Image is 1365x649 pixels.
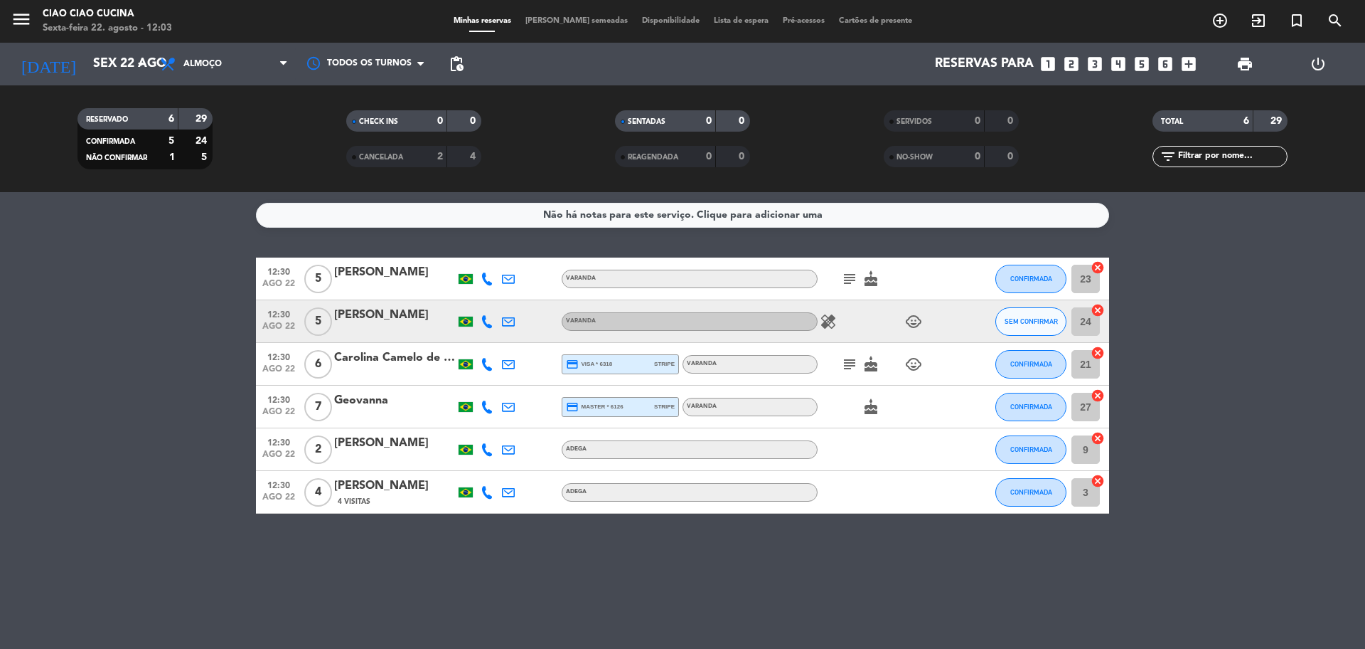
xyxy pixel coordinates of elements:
strong: 0 [739,116,747,126]
span: 12:30 [261,391,296,407]
i: looks_6 [1156,55,1174,73]
button: SEM CONFIRMAR [995,307,1066,336]
strong: 29 [1270,116,1285,126]
span: 12:30 [261,433,296,450]
span: 7 [304,393,332,421]
span: print [1236,56,1253,73]
i: exit_to_app [1250,12,1267,29]
strong: 0 [470,116,478,126]
strong: 2 [437,152,443,162]
i: looks_3 [1086,55,1104,73]
span: ago 22 [261,322,296,338]
strong: 24 [196,136,210,146]
i: [DATE] [11,48,86,80]
strong: 0 [1007,116,1016,126]
span: visa * 6318 [566,358,612,371]
div: [PERSON_NAME] [334,263,455,282]
span: stripe [654,402,675,411]
span: CANCELADA [359,154,403,161]
span: Pré-acessos [776,17,832,25]
div: [PERSON_NAME] [334,434,455,453]
span: VARANDA [566,318,596,324]
i: healing [820,313,837,330]
span: Almoço [183,59,222,69]
span: VARANDA [687,403,717,409]
span: 2 [304,436,332,464]
strong: 29 [196,114,210,124]
i: menu [11,9,32,30]
i: cake [862,270,879,287]
i: cake [862,399,879,416]
span: TOTAL [1161,118,1183,125]
span: CONFIRMADA [1010,488,1052,496]
span: CONFIRMADA [1010,360,1052,368]
strong: 6 [168,114,174,124]
span: ago 22 [261,407,296,423]
span: Reservas para [935,57,1034,71]
span: NO-SHOW [896,154,933,161]
i: cancel [1091,389,1105,403]
button: CONFIRMADA [995,478,1066,507]
span: SERVIDOS [896,118,932,125]
i: power_settings_new [1310,56,1327,73]
span: CONFIRMADA [1010,275,1052,283]
span: ADEGA [566,489,587,495]
i: looks_one [1039,55,1057,73]
span: 12:30 [261,305,296,322]
strong: 5 [168,136,174,146]
i: turned_in_not [1288,12,1305,29]
i: filter_list [1160,148,1177,165]
strong: 6 [1243,116,1249,126]
div: Sexta-feira 22. agosto - 12:03 [43,21,172,36]
i: arrow_drop_down [132,56,149,73]
i: subject [841,356,858,373]
strong: 0 [706,116,712,126]
div: [PERSON_NAME] [334,477,455,495]
i: subject [841,270,858,287]
strong: 0 [1007,152,1016,162]
span: CONFIRMADA [1010,403,1052,411]
div: Ciao Ciao Cucina [43,7,172,21]
i: cancel [1091,260,1105,275]
strong: 4 [470,152,478,162]
div: Carolina Camelo de Brito [334,349,455,367]
span: VARANDA [566,275,596,281]
span: ago 22 [261,279,296,295]
span: Disponibilidade [635,17,707,25]
span: REAGENDADA [628,154,678,161]
span: master * 6126 [566,401,623,413]
i: cancel [1091,346,1105,360]
i: looks_5 [1133,55,1151,73]
strong: 0 [975,152,980,162]
span: ago 22 [261,364,296,381]
span: 6 [304,350,332,379]
i: search [1327,12,1344,29]
span: SENTADAS [628,118,665,125]
div: [PERSON_NAME] [334,306,455,324]
i: child_care [905,356,922,373]
button: CONFIRMADA [995,436,1066,464]
span: RESERVADO [86,116,128,123]
strong: 0 [739,152,747,162]
span: 12:30 [261,476,296,492]
span: stripe [654,359,675,369]
span: Minhas reservas [446,17,518,25]
span: NÃO CONFIRMAR [86,154,147,162]
span: 5 [304,307,332,336]
button: CONFIRMADA [995,350,1066,379]
button: CONFIRMADA [995,265,1066,293]
span: 4 [304,478,332,507]
span: 5 [304,265,332,293]
i: credit_card [566,401,579,413]
strong: 0 [437,116,443,126]
span: ago 22 [261,450,296,466]
span: ago 22 [261,492,296,509]
i: add_box [1179,55,1198,73]
i: child_care [905,313,922,330]
strong: 0 [975,116,980,126]
strong: 5 [201,152,210,162]
strong: 1 [169,152,175,162]
i: cake [862,356,879,373]
span: CONFIRMADA [1010,445,1052,453]
div: LOG OUT [1281,43,1354,85]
